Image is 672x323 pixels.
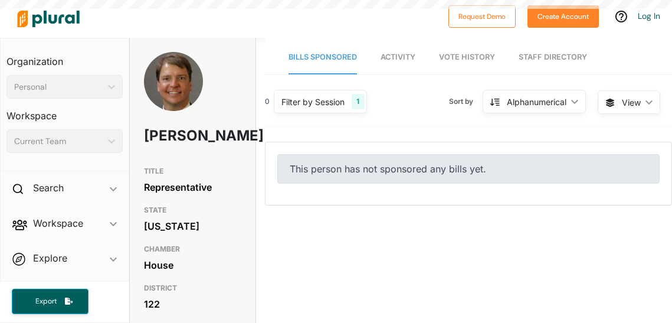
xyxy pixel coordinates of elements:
a: Activity [381,41,415,74]
div: This person has not sponsored any bills yet. [277,154,660,184]
div: Alphanumerical [507,96,566,108]
a: Create Account [527,9,599,22]
div: Personal [14,81,103,93]
span: Sort by [449,96,483,107]
button: Export [12,289,88,314]
a: Vote History [439,41,495,74]
a: Staff Directory [519,41,587,74]
button: Request Demo [448,5,516,28]
h2: Search [33,181,64,194]
div: 0 [265,96,270,107]
h3: Organization [6,44,123,70]
div: [US_STATE] [144,217,241,235]
div: Current Team [14,135,103,148]
a: Log In [638,11,660,21]
h3: CHAMBER [144,242,241,256]
h3: Workspace [6,99,123,125]
h3: STATE [144,203,241,217]
div: Representative [144,178,241,196]
div: 122 [144,295,241,313]
span: Export [27,296,65,306]
img: Headshot of Spencer Frye [144,52,203,139]
a: Bills Sponsored [289,41,357,74]
span: Vote History [439,53,495,61]
h3: DISTRICT [144,281,241,295]
span: Bills Sponsored [289,53,357,61]
div: House [144,256,241,274]
span: View [622,96,641,109]
a: Request Demo [448,9,516,22]
div: 1 [352,94,364,109]
span: Activity [381,53,415,61]
div: Filter by Session [281,96,345,108]
button: Create Account [527,5,599,28]
h1: [PERSON_NAME] [144,118,202,154]
h3: TITLE [144,164,241,178]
